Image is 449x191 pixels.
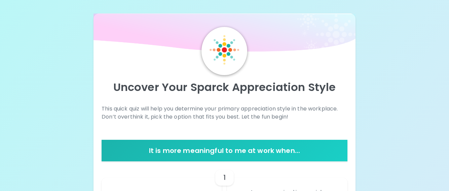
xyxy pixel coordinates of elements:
[102,81,347,94] p: Uncover Your Sparck Appreciation Style
[104,145,345,156] h6: It is more meaningful to me at work when...
[223,172,226,183] h6: 1
[210,35,239,65] img: Sparck Logo
[102,105,347,121] p: This quick quiz will help you determine your primary appreciation style in the workplace. Don’t o...
[93,13,356,55] img: wave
